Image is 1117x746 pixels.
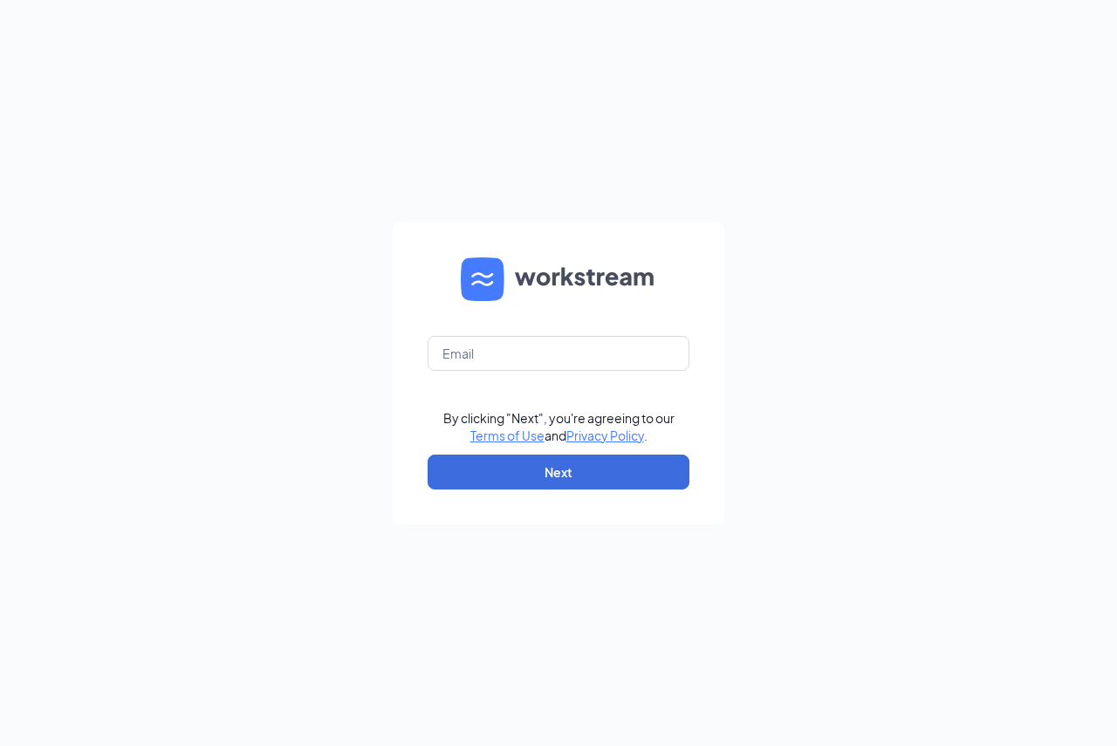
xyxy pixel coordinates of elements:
[428,336,689,371] input: Email
[470,428,545,443] a: Terms of Use
[566,428,644,443] a: Privacy Policy
[428,455,689,489] button: Next
[443,409,675,444] div: By clicking "Next", you're agreeing to our and .
[461,257,656,301] img: WS logo and Workstream text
